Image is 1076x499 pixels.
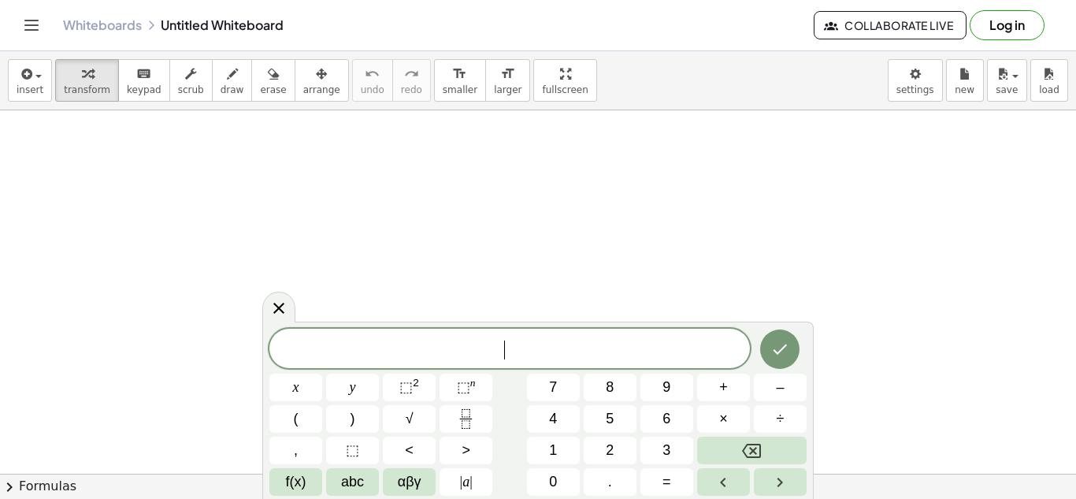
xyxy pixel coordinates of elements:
a: Whiteboards [63,17,142,33]
button: 3 [640,437,693,464]
span: ÷ [777,408,785,430]
span: √ [406,408,414,430]
button: Right arrow [754,468,807,496]
span: insert [17,84,43,95]
span: scrub [178,84,204,95]
span: keypad [127,84,161,95]
span: 2 [606,440,614,461]
span: < [405,440,414,461]
button: 7 [527,374,580,401]
button: Squared [383,374,436,401]
button: 4 [527,405,580,433]
button: Log in [970,10,1044,40]
button: insert [8,59,52,102]
span: 8 [606,377,614,398]
span: arrange [303,84,340,95]
button: Greek alphabet [383,468,436,496]
span: ⬚ [399,379,413,395]
button: format_sizelarger [485,59,530,102]
button: x [269,374,322,401]
button: 9 [640,374,693,401]
span: erase [260,84,286,95]
span: fullscreen [542,84,588,95]
sup: 2 [413,377,419,389]
button: draw [212,59,253,102]
button: fullscreen [533,59,596,102]
span: y [350,377,356,398]
span: 0 [549,471,557,493]
span: ​ [504,341,514,359]
button: Functions [269,468,322,496]
span: = [662,471,671,493]
button: scrub [169,59,213,102]
button: ) [326,405,379,433]
i: format_size [500,65,515,84]
span: Collaborate Live [827,18,953,32]
button: Placeholder [326,437,379,464]
button: Collaborate Live [814,11,967,39]
button: 2 [584,437,636,464]
span: 1 [549,440,557,461]
i: keyboard [136,65,151,84]
span: 5 [606,408,614,430]
button: , [269,437,322,464]
span: ⬚ [457,379,470,395]
span: f(x) [286,471,306,493]
span: transform [64,84,110,95]
button: . [584,468,636,496]
button: Minus [754,374,807,401]
button: Absolute value [440,468,492,496]
span: 9 [662,377,670,398]
button: 0 [527,468,580,496]
button: Equals [640,468,693,496]
button: Toggle navigation [19,13,44,38]
span: redo [401,84,422,95]
span: > [462,440,470,461]
button: format_sizesmaller [434,59,486,102]
button: Superscript [440,374,492,401]
i: format_size [452,65,467,84]
button: Square root [383,405,436,433]
span: 7 [549,377,557,398]
button: save [987,59,1027,102]
span: αβγ [398,471,421,493]
button: load [1030,59,1068,102]
span: save [996,84,1018,95]
span: 6 [662,408,670,430]
span: 3 [662,440,670,461]
button: undoundo [352,59,393,102]
span: ⬚ [346,440,359,461]
button: 5 [584,405,636,433]
button: Fraction [440,405,492,433]
span: a [460,471,473,493]
span: larger [494,84,521,95]
span: × [719,408,728,430]
span: smaller [443,84,477,95]
button: Less than [383,437,436,464]
span: settings [896,84,934,95]
button: Left arrow [697,468,750,496]
button: 8 [584,374,636,401]
button: Divide [754,405,807,433]
button: settings [888,59,943,102]
span: . [608,471,612,493]
button: Done [760,330,800,369]
button: Plus [697,374,750,401]
span: abc [341,471,364,493]
button: Greater than [440,437,492,464]
span: ) [351,408,355,430]
button: y [326,374,379,401]
button: transform [55,59,119,102]
span: ( [294,408,299,430]
button: Times [697,405,750,433]
i: undo [365,65,380,84]
button: redoredo [392,59,431,102]
button: arrange [295,59,349,102]
span: + [719,377,728,398]
span: x [293,377,299,398]
button: Alphabet [326,468,379,496]
button: 1 [527,437,580,464]
button: 6 [640,405,693,433]
span: undo [361,84,384,95]
span: load [1039,84,1059,95]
